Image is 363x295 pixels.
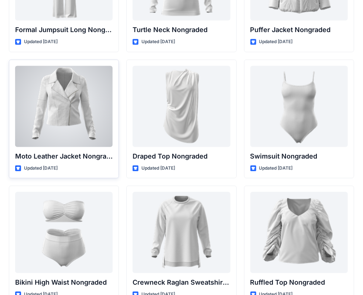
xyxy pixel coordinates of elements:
[250,25,348,35] p: Puffer Jacket Nongraded
[250,66,348,147] a: Swimsuit Nongraded
[15,66,113,147] a: Moto Leather Jacket Nongraded
[24,165,58,173] p: Updated [DATE]
[250,192,348,273] a: Ruffled Top Nongraded
[133,152,230,162] p: Draped Top Nongraded
[15,278,113,288] p: Bikini High Waist Nongraded
[24,38,58,46] p: Updated [DATE]
[15,25,113,35] p: Formal Jumpsuit Long Nongraded
[250,152,348,162] p: Swimsuit Nongraded
[259,38,293,46] p: Updated [DATE]
[259,165,293,173] p: Updated [DATE]
[141,38,175,46] p: Updated [DATE]
[15,192,113,273] a: Bikini High Waist Nongraded
[141,165,175,173] p: Updated [DATE]
[133,192,230,273] a: Crewneck Raglan Sweatshirt w Slits Nongraded
[133,25,230,35] p: Turtle Neck Nongraded
[133,278,230,288] p: Crewneck Raglan Sweatshirt w Slits Nongraded
[15,152,113,162] p: Moto Leather Jacket Nongraded
[133,66,230,147] a: Draped Top Nongraded
[250,278,348,288] p: Ruffled Top Nongraded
